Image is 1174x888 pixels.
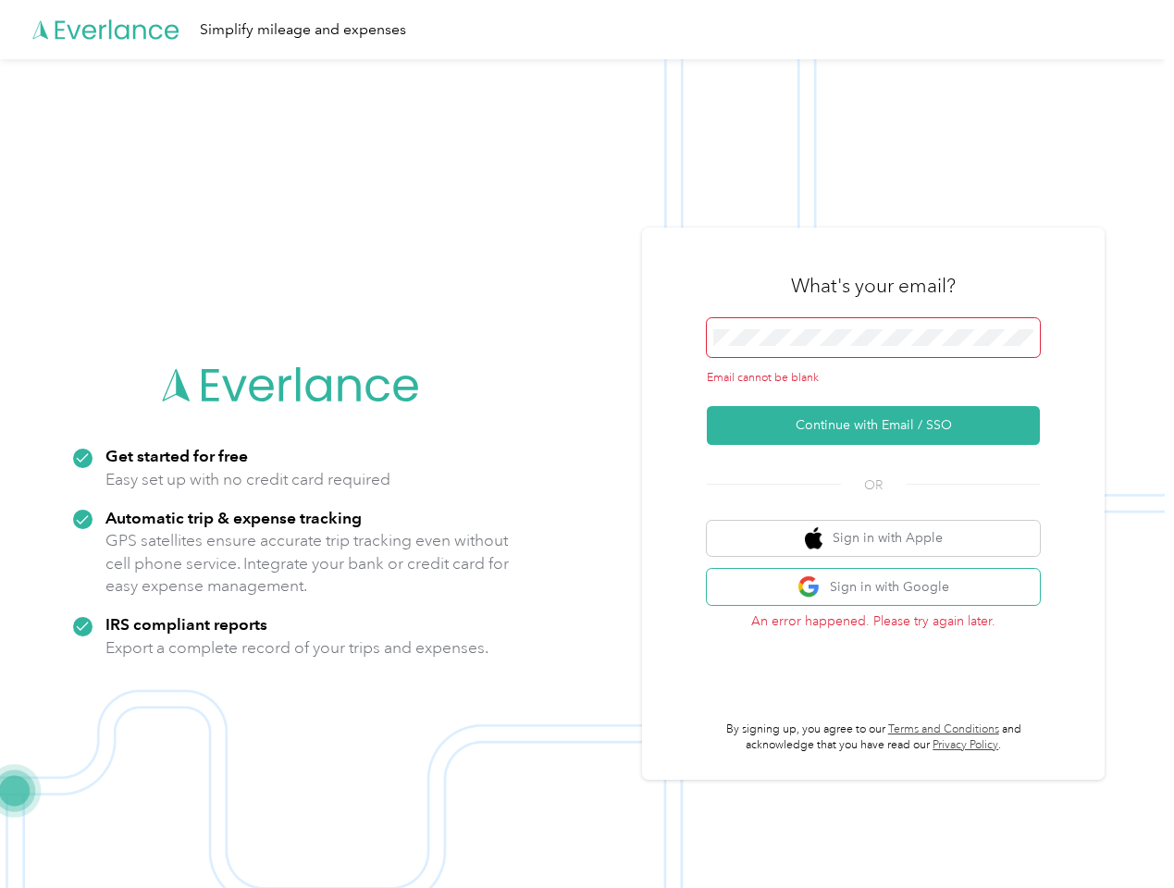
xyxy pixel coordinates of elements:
p: Export a complete record of your trips and expenses. [105,636,488,660]
strong: Automatic trip & expense tracking [105,508,362,527]
div: Email cannot be blank [707,370,1040,387]
p: GPS satellites ensure accurate trip tracking even without cell phone service. Integrate your bank... [105,529,510,598]
p: Easy set up with no credit card required [105,468,390,491]
h3: What's your email? [791,273,956,299]
button: apple logoSign in with Apple [707,521,1040,557]
span: OR [841,475,906,495]
img: apple logo [805,527,823,550]
a: Privacy Policy [933,738,998,752]
button: google logoSign in with Google [707,569,1040,605]
strong: IRS compliant reports [105,614,267,634]
div: Simplify mileage and expenses [200,18,406,42]
strong: Get started for free [105,446,248,465]
p: An error happened. Please try again later. [707,611,1040,631]
p: By signing up, you agree to our and acknowledge that you have read our . [707,721,1040,754]
img: google logo [797,575,821,598]
a: Terms and Conditions [888,722,999,736]
button: Continue with Email / SSO [707,406,1040,445]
